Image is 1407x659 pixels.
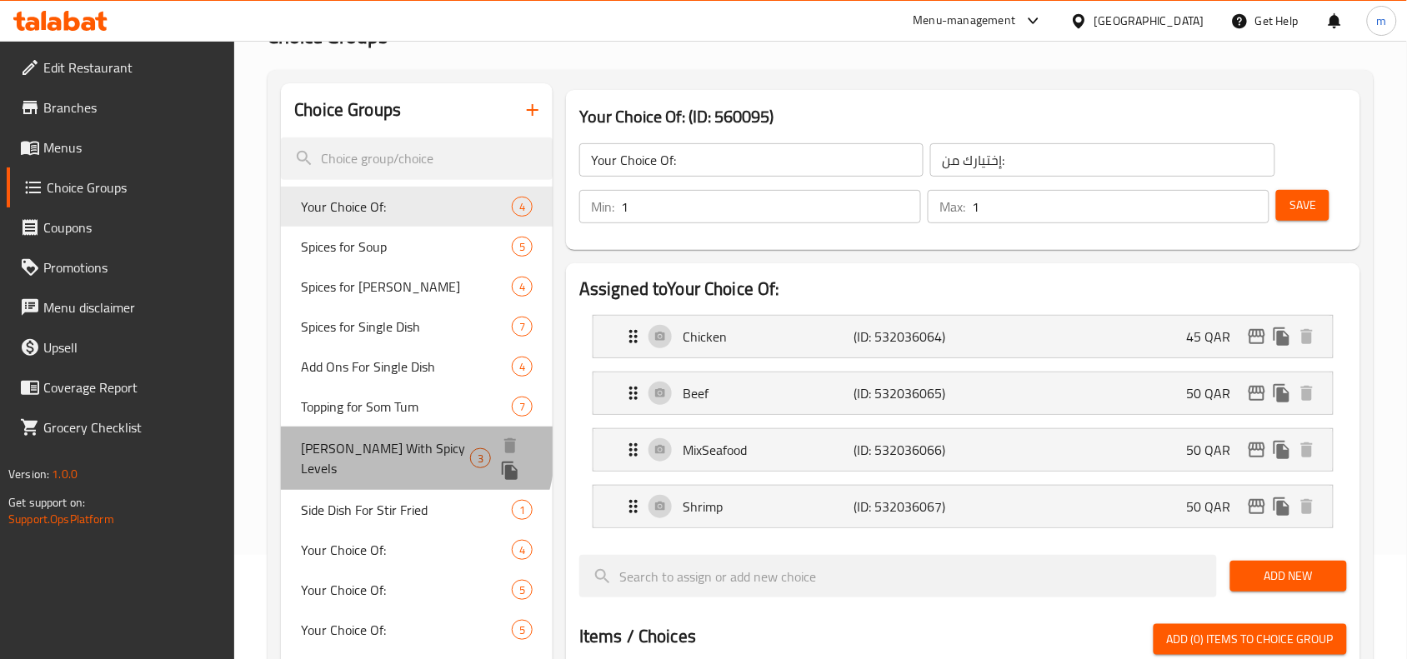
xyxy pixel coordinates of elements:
div: Choices [512,500,533,520]
span: 4 [513,279,532,295]
div: Your Choice Of:5 [281,610,553,650]
p: Max: [939,197,965,217]
button: delete [1294,494,1319,519]
input: search [579,555,1217,597]
button: duplicate [1269,494,1294,519]
h3: Your Choice Of: (ID: 560095) [579,103,1347,130]
span: Save [1289,195,1316,216]
button: edit [1244,437,1269,462]
span: 4 [513,359,532,375]
a: Menu disclaimer [7,287,235,327]
span: 4 [513,542,532,558]
a: Coupons [7,207,235,247]
span: Spices for [PERSON_NAME] [301,277,512,297]
p: 50 QAR [1187,383,1244,403]
span: 5 [513,239,532,255]
div: Choices [512,620,533,640]
span: Add New [1244,566,1334,587]
a: Upsell [7,327,235,367]
span: 5 [513,582,532,598]
p: (ID: 532036066) [854,440,968,460]
button: Add (0) items to choice group [1154,624,1347,655]
span: Get support on: [8,492,85,513]
li: Expand [579,478,1347,535]
button: duplicate [1269,324,1294,349]
span: m [1377,12,1387,30]
div: [PERSON_NAME] With Spicy Levels3deleteduplicate [281,427,553,490]
div: Spices for [PERSON_NAME]4 [281,267,553,307]
span: Promotions [43,257,222,277]
div: Your Choice Of:5 [281,570,553,610]
a: Promotions [7,247,235,287]
div: Spices for Single Dish7 [281,307,553,347]
div: Choices [512,317,533,337]
a: Branches [7,87,235,127]
span: 7 [513,399,532,415]
button: duplicate [1269,381,1294,406]
span: Your Choice Of: [301,580,512,600]
button: delete [498,433,523,458]
button: delete [1294,381,1319,406]
div: Spices for Soup5 [281,227,553,267]
div: Expand [593,372,1333,414]
a: Edit Restaurant [7,47,235,87]
div: Choices [512,197,533,217]
span: Menus [43,137,222,157]
div: Expand [593,486,1333,527]
button: duplicate [498,458,523,483]
div: Expand [593,429,1333,471]
p: 50 QAR [1187,440,1244,460]
li: Expand [579,422,1347,478]
span: Your Choice Of: [301,540,512,560]
button: edit [1244,381,1269,406]
h2: Choice Groups [294,97,401,122]
div: Side Dish For Stir Fried1 [281,490,553,530]
span: Edit Restaurant [43,57,222,77]
h2: Assigned to Your Choice Of: [579,277,1347,302]
button: Save [1276,190,1329,221]
div: Choices [512,397,533,417]
span: Spices for Soup [301,237,512,257]
button: edit [1244,324,1269,349]
span: [PERSON_NAME] With Spicy Levels [301,438,470,478]
p: MixSeafood [683,440,854,460]
div: Add Ons For Single Dish4 [281,347,553,387]
div: Choices [512,237,533,257]
h2: Items / Choices [579,624,696,649]
span: Menu disclaimer [43,297,222,317]
p: Chicken [683,327,854,347]
p: Shrimp [683,497,854,517]
span: 5 [513,622,532,638]
button: delete [1294,324,1319,349]
a: Choice Groups [7,167,235,207]
span: 1.0.0 [52,463,78,485]
p: (ID: 532036065) [854,383,968,403]
div: Choices [470,448,491,468]
div: Topping for Som Tum7 [281,387,553,427]
span: Coverage Report [43,377,222,397]
p: (ID: 532036067) [854,497,968,517]
span: 1 [513,502,532,518]
span: Grocery Checklist [43,417,222,437]
a: Menus [7,127,235,167]
a: Grocery Checklist [7,407,235,447]
span: 4 [513,199,532,215]
div: Choices [512,540,533,560]
div: Choices [512,277,533,297]
span: Coupons [43,217,222,237]
p: Beef [683,383,854,403]
button: Add New [1230,561,1347,592]
li: Expand [579,308,1347,365]
button: delete [1294,437,1319,462]
span: Branches [43,97,222,117]
div: [GEOGRAPHIC_DATA] [1094,12,1204,30]
p: 45 QAR [1187,327,1244,347]
p: 50 QAR [1187,497,1244,517]
div: Choices [512,580,533,600]
div: Menu-management [914,11,1016,31]
span: Your Choice Of: [301,197,512,217]
span: 7 [513,319,532,335]
span: Spices for Single Dish [301,317,512,337]
span: Your Choice Of: [301,620,512,640]
div: Your Choice Of:4 [281,530,553,570]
